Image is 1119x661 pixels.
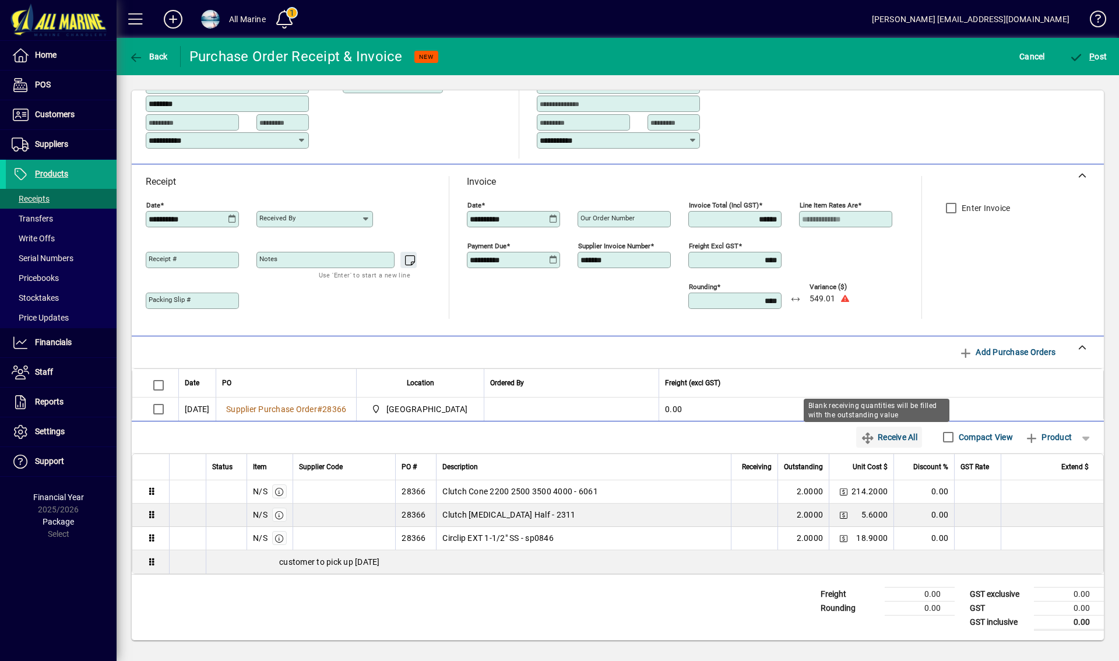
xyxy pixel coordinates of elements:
[777,504,829,527] td: 2.0000
[893,527,954,550] td: 0.00
[1025,428,1072,446] span: Product
[6,308,117,328] a: Price Updates
[6,228,117,248] a: Write Offs
[12,234,55,243] span: Write Offs
[964,601,1034,615] td: GST
[742,460,772,473] span: Receiving
[6,100,117,129] a: Customers
[467,201,481,209] mat-label: Date
[777,527,829,550] td: 2.0000
[913,460,948,473] span: Discount %
[960,460,989,473] span: GST Rate
[835,530,851,546] button: Change Price Levels
[185,377,199,389] span: Date
[253,532,268,544] div: N/S
[872,10,1069,29] div: [PERSON_NAME] [EMAIL_ADDRESS][DOMAIN_NAME]
[149,255,177,263] mat-label: Receipt #
[835,483,851,500] button: Change Price Levels
[689,201,759,209] mat-label: Invoice Total (incl GST)
[6,288,117,308] a: Stocktakes
[6,388,117,417] a: Reports
[35,427,65,436] span: Settings
[117,46,181,67] app-page-header-button: Back
[490,377,524,389] span: Ordered By
[800,201,858,209] mat-label: Line item rates are
[815,587,885,601] td: Freight
[129,52,168,61] span: Back
[212,460,233,473] span: Status
[189,47,403,66] div: Purchase Order Receipt & Invoice
[436,480,731,504] td: Clutch Cone 2200 2500 3500 4000 - 6061
[1016,46,1048,67] button: Cancel
[35,397,64,406] span: Reports
[467,242,506,250] mat-label: Payment due
[6,189,117,209] a: Receipts
[6,358,117,387] a: Staff
[6,447,117,476] a: Support
[689,242,738,250] mat-label: Freight excl GST
[407,377,434,389] span: Location
[12,194,50,203] span: Receipts
[861,428,917,446] span: Receive All
[6,328,117,357] a: Financials
[1019,47,1045,66] span: Cancel
[402,460,417,473] span: PO #
[777,480,829,504] td: 2.0000
[580,214,635,222] mat-label: Our order number
[126,46,171,67] button: Back
[885,601,955,615] td: 0.00
[6,41,117,70] a: Home
[6,248,117,268] a: Serial Numbers
[6,417,117,446] a: Settings
[395,527,436,550] td: 28366
[395,504,436,527] td: 28366
[192,9,229,30] button: Profile
[12,254,73,263] span: Serial Numbers
[33,493,84,502] span: Financial Year
[1069,52,1107,61] span: ost
[12,214,53,223] span: Transfers
[1067,46,1110,67] button: Post
[784,460,823,473] span: Outstanding
[1019,427,1078,448] button: Product
[35,110,75,119] span: Customers
[665,377,720,389] span: Freight (excl GST)
[6,209,117,228] a: Transfers
[578,242,650,250] mat-label: Supplier invoice number
[12,273,59,283] span: Pricebooks
[222,403,350,416] a: Supplier Purchase Order#28366
[259,214,295,222] mat-label: Received by
[317,405,322,414] span: #
[810,283,879,291] span: Variance ($)
[893,504,954,527] td: 0.00
[659,398,1103,421] td: 0.00
[253,509,268,521] div: N/S
[222,377,350,389] div: PO
[436,504,731,527] td: Clutch [MEDICAL_DATA] Half - 2311
[395,480,436,504] td: 28366
[436,527,731,550] td: Circlip EXT 1-1/2" SS - sp0846
[35,337,72,347] span: Financials
[253,460,267,473] span: Item
[959,343,1055,361] span: Add Purchase Orders
[835,507,851,523] button: Change Price Levels
[1034,601,1104,615] td: 0.00
[810,294,835,304] span: 549.01
[1061,460,1089,473] span: Extend $
[299,460,343,473] span: Supplier Code
[1089,52,1095,61] span: P
[35,80,51,89] span: POS
[964,587,1034,601] td: GST exclusive
[322,405,346,414] span: 28366
[851,486,888,497] span: 214.2000
[178,398,216,421] td: [DATE]
[35,50,57,59] span: Home
[185,377,210,389] div: Date
[856,427,922,448] button: Receive All
[956,431,1013,443] label: Compact View
[222,377,231,389] span: PO
[885,587,955,601] td: 0.00
[259,255,277,263] mat-label: Notes
[35,456,64,466] span: Support
[35,169,68,178] span: Products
